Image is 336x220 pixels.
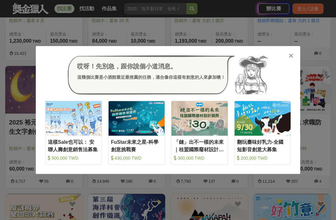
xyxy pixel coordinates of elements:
[108,101,165,165] a: Cover ImageFuStar未來之星-科學創意挑戰賽 430,000 TWD
[234,101,291,165] a: Cover Image翻玩臺味好乳力-全國短影音創意大募集 200,000 TWD
[77,62,225,71] div: 哎呀！先別急，跟你說個小道消息。
[171,101,228,136] img: Cover Image
[48,138,99,152] div: 這樣Sale也可以： 安聯人壽創意銷售法募集
[174,155,225,161] div: 300,000 TWD
[45,101,102,165] a: Cover Image這樣Sale也可以： 安聯人壽創意銷售法募集 500,000 TWD
[237,138,288,152] div: 翻玩臺味好乳力-全國短影音創意大募集
[45,101,102,136] img: Cover Image
[111,155,162,161] div: 430,000 TWD
[109,101,165,136] img: Cover Image
[48,155,99,161] div: 500,000 TWD
[235,101,291,136] img: Cover Image
[111,138,162,152] div: FuStar未來之星-科學創意挑戰賽
[237,155,288,161] div: 200,000 TWD
[77,74,225,81] div: 這幾個比賽是小酒館最近最推薦的任務，適合像你這樣有創意的人來參加噢！
[171,101,228,165] a: Cover Image「鏈」出不一樣的未來｜桂盟國際廢材設計競賽 300,000 TWD
[235,55,268,95] img: Avatar
[174,138,225,152] div: 「鏈」出不一樣的未來｜桂盟國際廢材設計競賽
